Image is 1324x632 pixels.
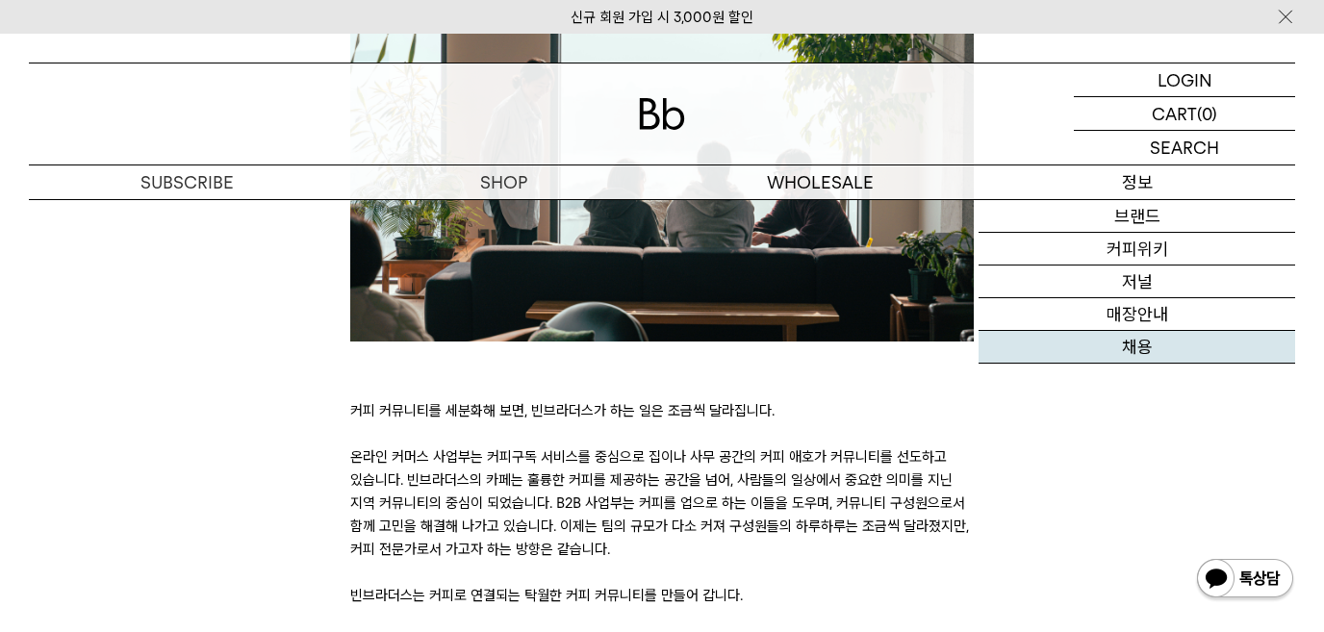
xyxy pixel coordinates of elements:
p: (0) [1197,97,1217,130]
img: 카카오톡 채널 1:1 채팅 버튼 [1195,557,1295,603]
a: 매장안내 [979,298,1295,331]
a: SHOP [345,165,662,199]
p: CART [1152,97,1197,130]
a: LOGIN [1074,63,1295,97]
p: LOGIN [1158,63,1212,96]
a: 채용 [979,331,1295,364]
a: 신규 회원 가입 시 3,000원 할인 [571,9,753,26]
p: SEARCH [1150,131,1219,164]
img: 로고 [639,98,685,130]
a: 브랜드 [979,200,1295,233]
p: 정보 [979,165,1295,199]
p: WHOLESALE [662,165,979,199]
p: 커피 커뮤니티를 세분화해 보면, 빈브라더스가 하는 일은 조금씩 달라집니다. 온라인 커머스 사업부는 커피구독 서비스를 중심으로 집이나 사무 공간의 커피 애호가 커뮤니티를 선도하... [350,399,974,607]
a: SUBSCRIBE [29,165,345,199]
a: 커피위키 [979,233,1295,265]
a: CART (0) [1074,97,1295,131]
a: 저널 [979,265,1295,298]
